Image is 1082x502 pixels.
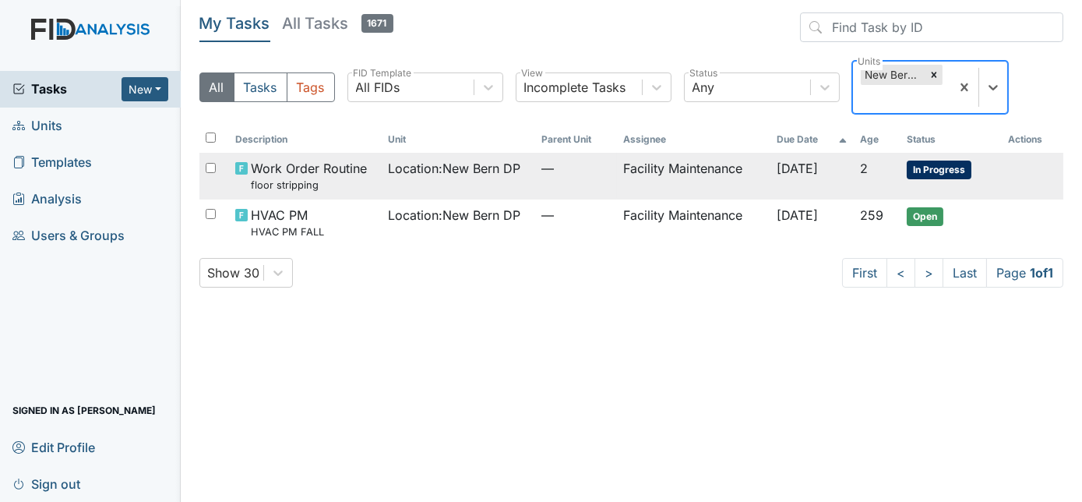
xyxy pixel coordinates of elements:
span: Analysis [12,187,82,211]
small: HVAC PM FALL [251,224,324,239]
span: 2 [860,161,868,176]
th: Toggle SortBy [770,126,853,153]
span: HVAC PM HVAC PM FALL [251,206,324,239]
th: Assignee [617,126,770,153]
th: Toggle SortBy [900,126,1002,153]
button: All [199,72,234,102]
span: — [541,159,611,178]
span: Work Order Routine floor stripping [251,159,367,193]
th: Toggle SortBy [854,126,900,153]
th: Toggle SortBy [535,126,617,153]
input: Find Task by ID [800,12,1063,42]
div: All FIDs [356,78,400,97]
small: floor stripping [251,178,367,193]
span: Open [907,207,943,226]
span: Sign out [12,472,80,496]
strong: 1 of 1 [1030,265,1053,281]
div: Type filter [199,72,335,102]
span: Users & Groups [12,224,125,248]
span: 259 [860,207,883,223]
div: New Bern DP [861,65,925,85]
nav: task-pagination [842,258,1063,288]
h5: All Tasks [283,12,393,34]
div: Any [693,78,715,97]
span: Location : New Bern DP [389,206,521,224]
span: [DATE] [777,207,818,223]
span: — [541,206,611,224]
span: 1671 [361,14,393,33]
a: Last [943,258,987,288]
button: Tags [287,72,335,102]
span: Units [12,114,62,138]
input: Toggle All Rows Selected [206,133,216,143]
a: Tasks [12,80,122,98]
td: Facility Maintenance [617,153,770,199]
span: Signed in as [PERSON_NAME] [12,398,156,422]
div: Incomplete Tasks [524,78,626,97]
button: New [122,77,168,101]
span: Edit Profile [12,435,95,459]
a: First [842,258,887,288]
button: Tasks [234,72,287,102]
h5: My Tasks [199,12,270,34]
span: Templates [12,150,92,175]
span: Page [986,258,1063,288]
div: Show 30 [208,263,260,282]
span: Location : New Bern DP [389,159,521,178]
th: Toggle SortBy [382,126,536,153]
span: In Progress [907,161,971,179]
td: Facility Maintenance [617,200,770,246]
a: > [915,258,943,288]
th: Actions [1002,126,1063,153]
th: Toggle SortBy [229,126,382,153]
a: < [886,258,915,288]
span: [DATE] [777,161,818,176]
